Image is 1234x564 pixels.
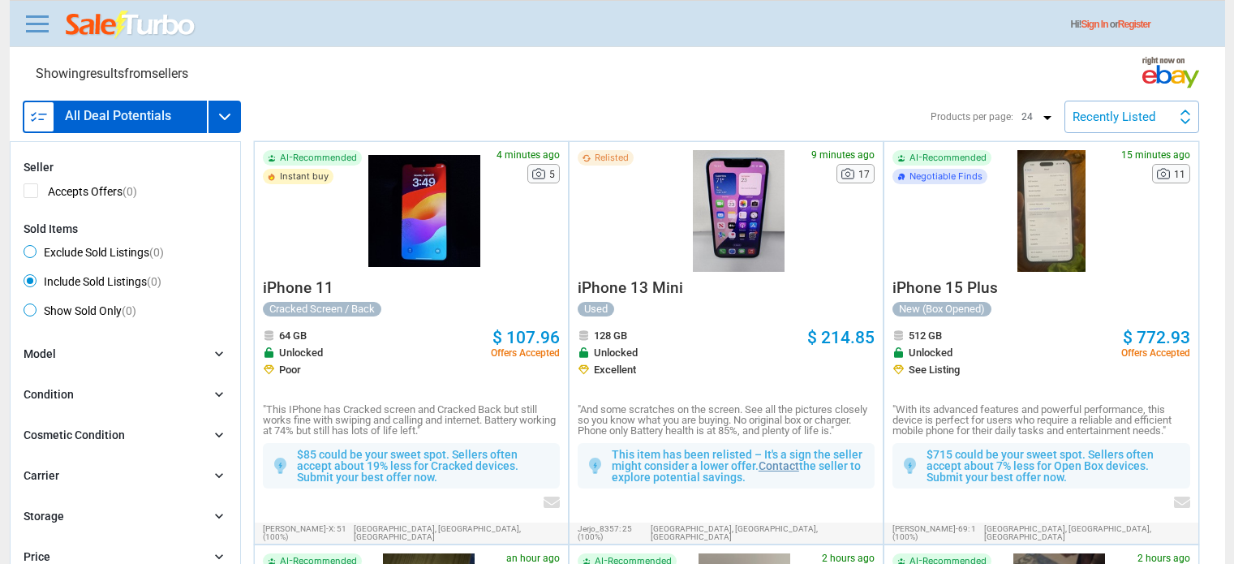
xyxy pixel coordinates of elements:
[24,245,164,265] span: Exclude Sold Listings
[858,170,870,179] span: 17
[263,302,381,316] div: Cracked Screen / Back
[1174,497,1190,508] img: envelop icon
[544,497,560,508] img: envelop icon
[211,508,227,524] i: chevron_right
[24,274,161,294] span: Include Sold Listings
[578,283,683,295] a: iPhone 13 Mini
[927,449,1181,483] p: $715 could be your sweet spot. Sellers often accept about 7% less for Open Box devices. Submit yo...
[279,347,323,358] span: Unlocked
[24,386,74,404] div: Condition
[123,185,137,198] span: (0)
[909,330,942,341] span: 512 GB
[1174,170,1185,179] span: 11
[1017,107,1050,127] p: 24
[24,304,136,323] span: Show Sold Only
[1110,19,1150,30] span: or
[612,449,866,483] p: This item has been relisted – It's a sign the seller might consider a lower offer. the seller to ...
[909,172,982,181] span: Negotiable Finds
[279,364,301,375] span: Poor
[211,386,227,403] i: chevron_right
[211,427,227,443] i: chevron_right
[124,66,188,81] span: from sellers
[811,150,875,160] span: 9 minutes ago
[506,553,560,563] span: an hour ago
[263,404,560,436] p: "This IPhone has Cracked screen and Cracked Back but still works fine with swiping and calling an...
[211,467,227,484] i: chevron_right
[1123,328,1190,347] span: $ 772.93
[578,404,875,436] p: "And some scratches on the screen. See all the pictures closely so you know what you are buying. ...
[984,525,1190,541] span: [GEOGRAPHIC_DATA], [GEOGRAPHIC_DATA],[GEOGRAPHIC_DATA]
[1123,329,1190,347] a: $ 772.93
[492,329,560,347] a: $ 107.96
[1081,19,1108,30] a: Sign In
[909,347,952,358] span: Unlocked
[24,467,59,485] div: Carrier
[280,153,357,162] span: AI-Recommended
[147,275,161,288] span: (0)
[354,525,560,541] span: [GEOGRAPHIC_DATA], [GEOGRAPHIC_DATA],[GEOGRAPHIC_DATA]
[578,524,632,541] span: 25 (100%)
[280,172,329,181] span: Instant buy
[822,553,875,563] span: 2 hours ago
[931,112,1013,122] div: Products per page:
[24,508,64,526] div: Storage
[594,330,627,341] span: 128 GB
[263,524,346,541] span: 51 (100%)
[122,304,136,317] span: (0)
[1073,111,1155,123] div: Recently Listed
[578,302,614,316] div: Used
[24,222,227,235] div: Sold Items
[892,302,991,316] div: New (Box Opened)
[1121,150,1190,160] span: 15 minutes ago
[24,427,125,445] div: Cosmetic Condition
[297,449,552,483] p: $85 could be your sweet spot. Sellers often accept about 19% less for Cracked devices. Submit you...
[892,404,1189,436] p: "With its advanced features and powerful performance, this device is perfect for users who requir...
[1121,348,1190,358] span: Offers Accepted
[651,525,875,541] span: [GEOGRAPHIC_DATA], [GEOGRAPHIC_DATA],[GEOGRAPHIC_DATA]
[909,364,960,375] span: See Listing
[594,364,636,375] span: Excellent
[491,348,560,358] span: Offers Accepted
[578,524,621,533] span: jerjo_8357:
[578,278,683,297] span: iPhone 13 Mini
[263,283,333,295] a: iPhone 11
[497,150,560,160] span: 4 minutes ago
[549,170,555,179] span: 5
[263,524,335,533] span: [PERSON_NAME]-x:
[595,153,629,162] span: Relisted
[892,524,970,533] span: [PERSON_NAME]-69:
[807,329,875,347] a: $ 214.85
[807,328,875,347] span: $ 214.85
[909,153,987,162] span: AI-Recommended
[24,346,56,364] div: Model
[759,459,799,472] a: Contact
[36,67,188,80] div: Showing results
[24,183,137,204] span: Accepts Offers
[892,283,998,295] a: iPhone 15 Plus
[1071,19,1081,30] span: Hi!
[65,110,171,123] h3: All Deal Potentials
[892,524,976,541] span: 1 (100%)
[1137,553,1190,563] span: 2 hours ago
[149,246,164,259] span: (0)
[279,330,307,341] span: 64 GB
[892,278,998,297] span: iPhone 15 Plus
[211,346,227,362] i: chevron_right
[594,347,638,358] span: Unlocked
[263,278,333,297] span: iPhone 11
[1118,19,1150,30] a: Register
[492,328,560,347] span: $ 107.96
[66,11,196,40] img: saleturbo.com - Online Deals and Discount Coupons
